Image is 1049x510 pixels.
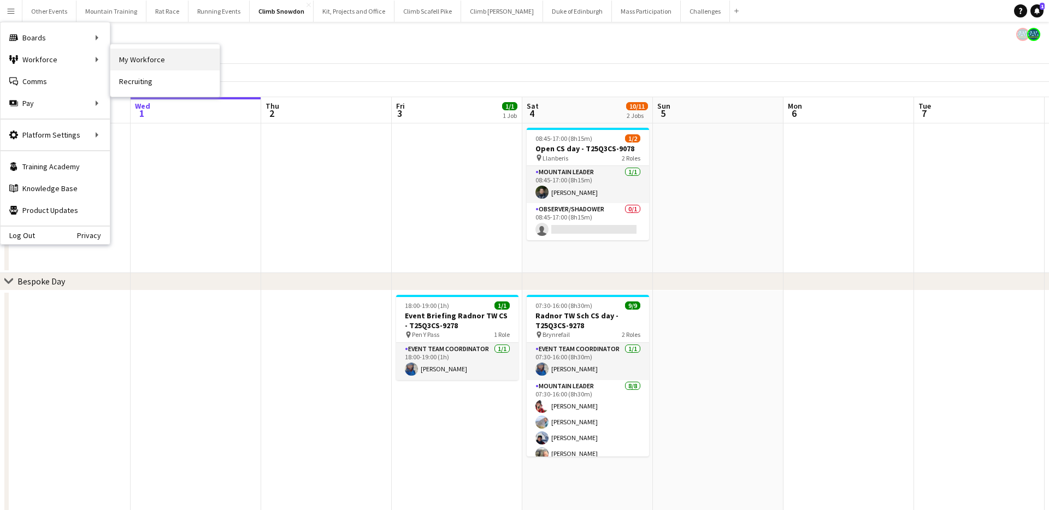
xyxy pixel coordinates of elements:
div: Platform Settings [1,124,110,146]
h3: Event Briefing Radnor TW CS - T25Q3CS-9278 [396,311,518,330]
button: Kit, Projects and Office [314,1,394,22]
span: Wed [135,101,150,111]
div: 1 Job [503,111,517,120]
span: 2 Roles [622,330,640,339]
span: Sat [527,101,539,111]
span: Thu [266,101,279,111]
span: Pen Y Pass [412,330,439,339]
a: Log Out [1,231,35,240]
button: Other Events [22,1,76,22]
button: Climb Snowdon [250,1,314,22]
button: Rat Race [146,1,188,22]
span: Brynrefail [543,330,570,339]
span: 1/1 [494,301,510,310]
app-job-card: 08:45-17:00 (8h15m)1/2Open CS day - T25Q3CS-9078 Llanberis2 RolesMountain Leader1/108:45-17:00 (8... [527,128,649,240]
span: 1 [1040,3,1045,10]
button: Mass Participation [612,1,681,22]
a: Privacy [77,231,110,240]
span: 1/2 [625,134,640,143]
span: 10/11 [626,102,648,110]
button: Climb [PERSON_NAME] [461,1,543,22]
a: My Workforce [110,49,220,70]
span: Mon [788,101,802,111]
span: 4 [525,107,539,120]
a: Product Updates [1,199,110,221]
div: 2 Jobs [627,111,647,120]
a: Knowledge Base [1,177,110,199]
span: 2 [264,107,279,120]
span: 2 Roles [622,154,640,162]
span: Fri [396,101,405,111]
app-user-avatar: Staff RAW Adventures [1027,28,1040,41]
button: Running Events [188,1,250,22]
a: Training Academy [1,156,110,177]
app-user-avatar: Staff RAW Adventures [1016,28,1029,41]
div: Bespoke Day [17,276,65,287]
app-card-role: Event Team Coordinator1/118:00-19:00 (1h)[PERSON_NAME] [396,343,518,380]
span: Sun [657,101,670,111]
button: Challenges [681,1,730,22]
span: 07:30-16:00 (8h30m) [535,301,592,310]
app-card-role: Observer/Shadower0/108:45-17:00 (8h15m) [527,203,649,240]
app-job-card: 07:30-16:00 (8h30m)9/9Radnor TW Sch CS day - T25Q3CS-9278 Brynrefail2 RolesEvent Team Coordinator... [527,295,649,456]
button: Duke of Edinburgh [543,1,612,22]
span: 3 [394,107,405,120]
span: 1 Role [494,330,510,339]
span: 08:45-17:00 (8h15m) [535,134,592,143]
h3: Radnor TW Sch CS day - T25Q3CS-9278 [527,311,649,330]
span: 7 [917,107,931,120]
span: Llanberis [543,154,568,162]
span: Tue [918,101,931,111]
span: 1 [133,107,150,120]
a: Comms [1,70,110,92]
button: Climb Scafell Pike [394,1,461,22]
span: 6 [786,107,802,120]
app-job-card: 18:00-19:00 (1h)1/1Event Briefing Radnor TW CS - T25Q3CS-9278 Pen Y Pass1 RoleEvent Team Coordina... [396,295,518,380]
span: 9/9 [625,301,640,310]
span: 5 [656,107,670,120]
a: 1 [1030,4,1044,17]
span: 18:00-19:00 (1h) [405,301,449,310]
a: Recruiting [110,70,220,92]
button: Mountain Training [76,1,146,22]
div: Pay [1,92,110,114]
span: 1/1 [502,102,517,110]
div: Boards [1,27,110,49]
div: Workforce [1,49,110,70]
h3: Open CS day - T25Q3CS-9078 [527,144,649,153]
app-card-role: Mountain Leader1/108:45-17:00 (8h15m)[PERSON_NAME] [527,166,649,203]
app-card-role: Event Team Coordinator1/107:30-16:00 (8h30m)[PERSON_NAME] [527,343,649,380]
